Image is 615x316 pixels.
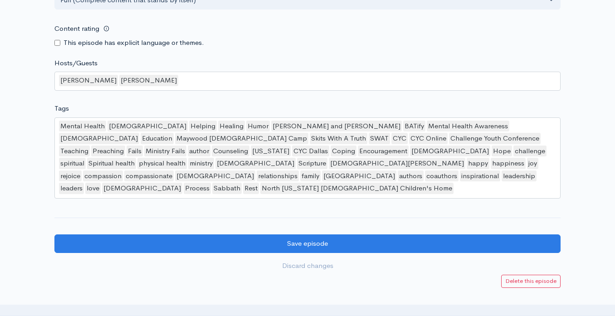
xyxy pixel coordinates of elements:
[59,121,106,132] div: Mental Health
[403,121,425,132] div: BATify
[505,277,556,285] small: Delete this episode
[369,133,390,144] div: SWAT
[502,170,537,182] div: leadership
[246,121,270,132] div: Humor
[491,158,526,169] div: happiness
[59,170,82,182] div: rejoice
[107,121,188,132] div: [DEMOGRAPHIC_DATA]
[124,170,174,182] div: compassionate
[212,146,249,157] div: Counseling
[331,146,356,157] div: Coping
[137,158,187,169] div: physical health
[300,170,321,182] div: family
[175,170,255,182] div: [DEMOGRAPHIC_DATA]
[63,38,204,48] label: This episode has explicit language or themes.
[243,183,259,194] div: Rest
[59,183,84,194] div: leaders
[54,103,69,114] label: Tags
[215,158,296,169] div: [DEMOGRAPHIC_DATA]
[527,158,538,169] div: joy
[184,183,211,194] div: Process
[310,133,367,144] div: Skits With A Truth
[175,133,308,144] div: Maywood [DEMOGRAPHIC_DATA] Camp
[460,170,500,182] div: inspirational
[260,183,454,194] div: North [US_STATE] [DEMOGRAPHIC_DATA] Children's Home
[188,158,214,169] div: ministry
[398,170,424,182] div: authors
[188,146,210,157] div: author
[257,170,299,182] div: relationships
[54,234,561,253] input: Save episode
[54,19,99,38] label: Content rating
[189,121,217,132] div: Helping
[144,146,186,157] div: Ministry Fails
[59,158,86,169] div: spiritual
[83,170,123,182] div: compassion
[212,183,242,194] div: Sabbath
[492,146,512,157] div: Hope
[59,133,139,144] div: [DEMOGRAPHIC_DATA]
[297,158,327,169] div: Scripture
[292,146,329,157] div: CYC Dallas
[427,121,509,132] div: Mental Health Awareness
[54,257,561,275] a: Discard changes
[87,158,136,169] div: Spiritual health
[410,146,490,157] div: [DEMOGRAPHIC_DATA]
[91,146,125,157] div: Preaching
[251,146,291,157] div: [US_STATE]
[85,183,101,194] div: love
[59,146,90,157] div: Teaching
[391,133,408,144] div: CYC
[449,133,541,144] div: Challenge Youth Conference
[127,146,143,157] div: Fails
[513,146,547,157] div: challenge
[59,75,118,86] div: [PERSON_NAME]
[141,133,174,144] div: Education
[54,58,98,68] label: Hosts/Guests
[467,158,489,169] div: happy
[329,158,465,169] div: [DEMOGRAPHIC_DATA][PERSON_NAME]
[425,170,459,182] div: coauthors
[119,75,178,86] div: [PERSON_NAME]
[218,121,245,132] div: Healing
[501,275,561,288] a: Delete this episode
[271,121,402,132] div: [PERSON_NAME] and [PERSON_NAME]
[322,170,396,182] div: [GEOGRAPHIC_DATA]
[102,183,182,194] div: [DEMOGRAPHIC_DATA]
[409,133,448,144] div: CYC Online
[358,146,409,157] div: Encouragement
